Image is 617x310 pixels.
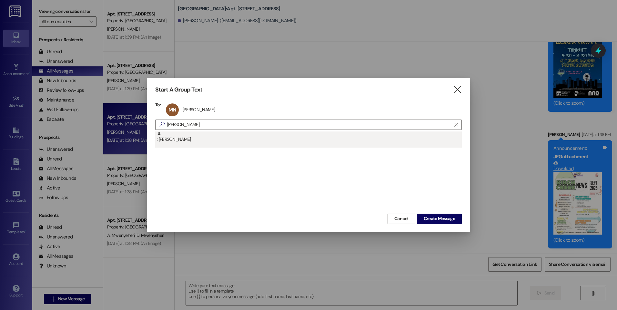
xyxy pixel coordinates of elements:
button: Create Message [417,214,462,224]
h3: Start A Group Text [155,86,202,93]
input: Search for any contact or apartment [167,120,451,129]
div: : [PERSON_NAME] [157,131,462,143]
div: : [PERSON_NAME] [155,131,462,148]
button: Cancel [388,214,415,224]
span: Cancel [394,215,409,222]
button: Clear text [451,120,461,130]
div: [PERSON_NAME] [183,107,215,112]
i:  [454,122,458,127]
span: MN [168,106,176,113]
h3: To: [155,102,161,108]
span: Create Message [424,215,455,222]
i:  [157,121,167,128]
i:  [453,86,462,93]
